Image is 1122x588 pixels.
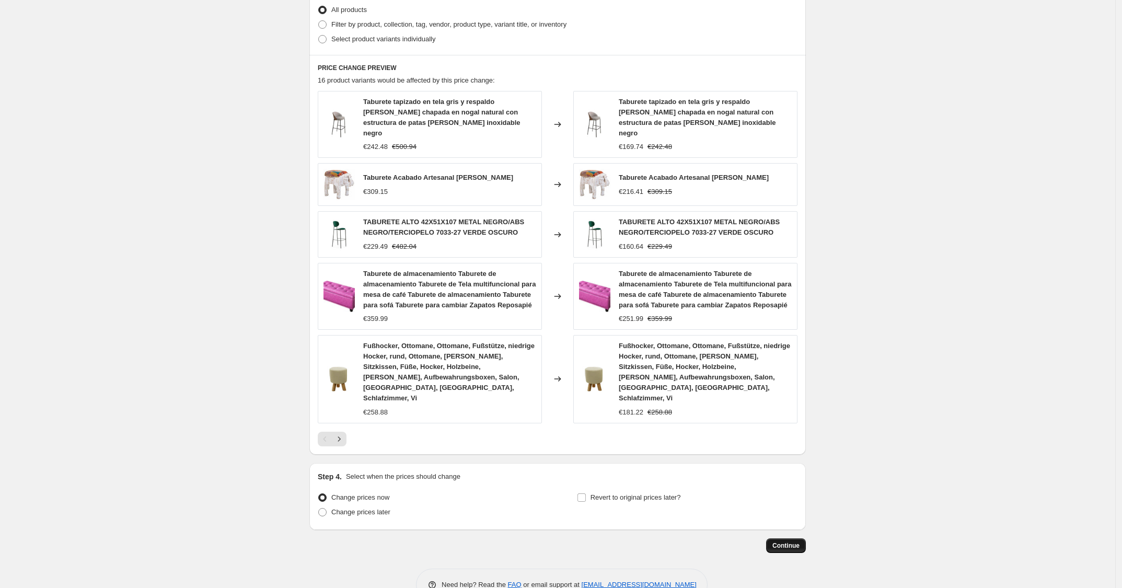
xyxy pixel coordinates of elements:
[392,241,417,252] strike: €482.04
[579,219,610,250] img: 61nRtSCbbIL_80x.jpg
[619,270,791,309] span: Taburete de almacenamiento Taburete de almacenamiento Taburete de Tela multifuncional para mesa d...
[619,187,643,197] div: €216.41
[318,64,797,72] h6: PRICE CHANGE PREVIEW
[323,219,355,250] img: 61nRtSCbbIL_80x.jpg
[619,98,776,137] span: Taburete tapizado en tela gris y respaldo [PERSON_NAME] chapada en nogal natural con estructura d...
[363,314,388,324] div: €359.99
[346,471,460,482] p: Select when the prices should change
[318,432,346,446] nav: Pagination
[332,432,346,446] button: Next
[363,98,520,137] span: Taburete tapizado en tela gris y respaldo [PERSON_NAME] chapada en nogal natural con estructura d...
[318,471,342,482] h2: Step 4.
[579,109,610,140] img: 71GM2Rgy_1L_80x.jpg
[619,314,643,324] div: €251.99
[323,363,355,395] img: 41eIAS1gNhL_80x.jpg
[619,407,643,418] div: €181.22
[318,76,495,84] span: 16 product variants would be affected by this price change:
[331,493,389,501] span: Change prices now
[392,142,417,152] strike: €500.94
[619,241,643,252] div: €160.64
[579,169,610,200] img: 61pZIARsWtL_80x.jpg
[331,20,566,28] span: Filter by product, collection, tag, vendor, product type, variant title, or inventory
[647,241,672,252] strike: €229.49
[363,407,388,418] div: €258.88
[331,508,390,516] span: Change prices later
[363,241,388,252] div: €229.49
[772,541,800,550] span: Continue
[363,174,513,181] span: Taburete Acabado Artesanal [PERSON_NAME]
[323,281,355,312] img: 51PxmAOAK-L_80x.jpg
[363,342,535,402] span: Fußhocker, Ottomane, Ottomane, Fußstütze, niedrige Hocker, rund, Ottomane, [PERSON_NAME], Sitzkis...
[363,270,536,309] span: Taburete de almacenamiento Taburete de almacenamiento Taburete de Tela multifuncional para mesa d...
[647,407,672,418] strike: €258.88
[619,218,780,236] span: TABURETE ALTO 42X51X107 METAL NEGRO/ABS NEGRO/TERCIOPELO 7033-27 VERDE OSCURO
[619,342,790,402] span: Fußhocker, Ottomane, Ottomane, Fußstütze, niedrige Hocker, rund, Ottomane, [PERSON_NAME], Sitzkis...
[331,35,435,43] span: Select product variants individually
[323,169,355,200] img: 61pZIARsWtL_80x.jpg
[647,187,672,197] strike: €309.15
[619,142,643,152] div: €169.74
[647,314,672,324] strike: €359.99
[619,174,769,181] span: Taburete Acabado Artesanal [PERSON_NAME]
[323,109,355,140] img: 71GM2Rgy_1L_80x.jpg
[363,142,388,152] div: €242.48
[647,142,672,152] strike: €242.48
[331,6,367,14] span: All products
[591,493,681,501] span: Revert to original prices later?
[363,187,388,197] div: €309.15
[579,363,610,395] img: 41eIAS1gNhL_80x.jpg
[766,538,806,553] button: Continue
[363,218,524,236] span: TABURETE ALTO 42X51X107 METAL NEGRO/ABS NEGRO/TERCIOPELO 7033-27 VERDE OSCURO
[579,281,610,312] img: 51PxmAOAK-L_80x.jpg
